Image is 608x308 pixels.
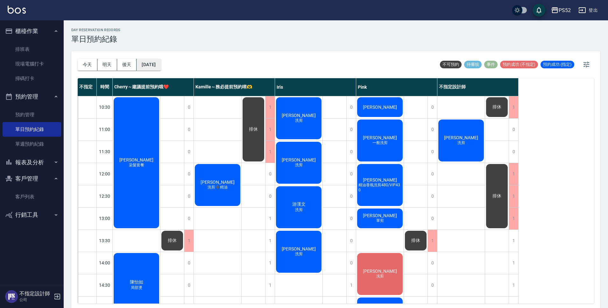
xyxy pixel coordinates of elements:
span: [PERSON_NAME] [280,246,317,251]
div: 0 [428,141,437,163]
button: 預約管理 [3,88,61,105]
span: 精油香氛洗剪480/VIP430 [357,182,403,192]
div: 1 [265,208,275,229]
span: [PERSON_NAME] [362,177,398,182]
img: Logo [8,6,26,14]
div: 0 [509,119,518,140]
div: 1 [184,230,194,252]
div: 0 [346,208,356,229]
div: 1 [509,96,518,118]
span: [PERSON_NAME] [362,135,398,140]
div: 1 [509,163,518,185]
a: 預約管理 [3,107,61,122]
div: 0 [265,185,275,207]
span: 洗剪 [294,162,304,168]
div: PS52 [559,6,571,14]
div: 0 [184,163,194,185]
button: PS52 [548,4,573,17]
div: 0 [428,119,437,140]
div: 13:30 [97,229,113,252]
span: 洗剪➕精油 [206,185,229,190]
div: 不指定設計師 [437,78,519,96]
button: 客戶管理 [3,170,61,187]
button: 行銷工具 [3,207,61,223]
div: 1 [265,141,275,163]
div: Pink [356,78,437,96]
div: 13:00 [97,207,113,229]
a: 排班表 [3,42,61,57]
div: 1 [265,96,275,118]
button: [DATE] [137,59,161,71]
div: 0 [346,252,356,274]
div: 時間 [97,78,113,96]
div: 0 [265,163,275,185]
div: 1 [509,274,518,296]
div: Iris [275,78,356,96]
span: 洗剪 [294,207,304,213]
a: 客戶列表 [3,189,61,204]
span: [PERSON_NAME] [362,105,398,110]
span: 排休 [166,238,178,243]
h3: 單日預約紀錄 [71,35,121,44]
a: 單週預約紀錄 [3,137,61,151]
span: 一般洗剪 [371,140,389,146]
span: 排休 [491,193,503,199]
div: Kamille～務必提前預約唷🫶 [194,78,275,96]
span: 預約成功 (指定) [541,62,574,67]
div: 1 [509,208,518,229]
p: 公司 [19,297,52,303]
a: 現場電腦打卡 [3,57,61,71]
div: 0 [428,96,437,118]
div: 11:00 [97,118,113,140]
span: 陳怡如 [129,279,145,285]
div: 0 [184,119,194,140]
div: 0 [346,119,356,140]
div: 1 [509,252,518,274]
div: 不指定 [78,78,97,96]
span: 洗剪 [375,274,385,279]
div: 11:30 [97,140,113,163]
span: [PERSON_NAME] [362,269,398,274]
span: 洗剪 [294,118,304,123]
div: 0 [184,96,194,118]
span: 單剪 [375,218,385,223]
img: Person [5,290,18,303]
button: 櫃檯作業 [3,23,61,39]
span: [PERSON_NAME] [280,113,317,118]
div: 10:30 [97,96,113,118]
button: save [533,4,545,17]
div: 1 [265,230,275,252]
span: 局部燙 [130,285,144,291]
span: [PERSON_NAME] [280,157,317,162]
div: 0 [184,185,194,207]
a: 掃碼打卡 [3,71,61,86]
span: 排休 [410,238,421,243]
div: 14:30 [97,274,113,296]
div: 0 [346,96,356,118]
div: 1 [265,274,275,296]
span: 不可預約 [440,62,462,67]
span: 排休 [491,104,503,110]
div: 1 [265,119,275,140]
div: 0 [428,185,437,207]
div: 12:30 [97,185,113,207]
div: 0 [346,141,356,163]
span: 待審核 [464,62,482,67]
div: 0 [184,208,194,229]
span: 排休 [248,127,259,132]
div: 0 [428,163,437,185]
div: 1 [428,230,437,252]
div: 0 [509,141,518,163]
button: 後天 [117,59,137,71]
span: 預約成功 (不指定) [500,62,538,67]
div: 1 [509,185,518,207]
span: 事件 [484,62,498,67]
div: Cherry～建議提前預約哦❤️ [113,78,194,96]
h5: 不指定設計師 [19,291,52,297]
div: 0 [346,185,356,207]
h2: day Reservation records [71,28,121,32]
div: 14:00 [97,252,113,274]
a: 單日預約紀錄 [3,122,61,137]
div: 0 [346,230,356,252]
div: 0 [184,252,194,274]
